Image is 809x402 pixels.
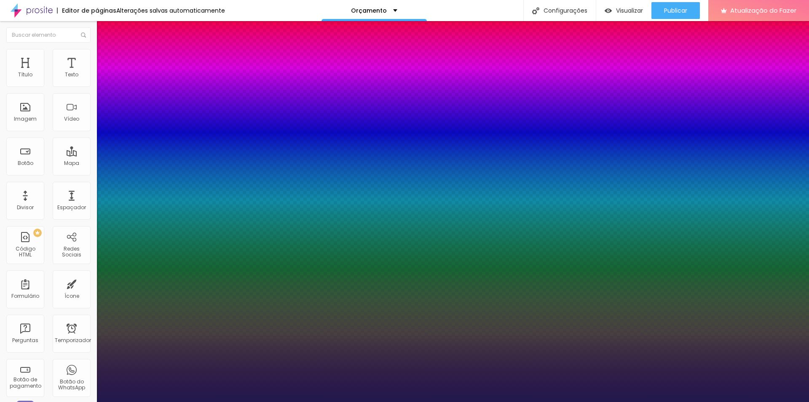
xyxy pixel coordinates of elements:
font: Código HTML [16,245,35,258]
font: Texto [65,71,78,78]
font: Configurações [544,6,587,15]
img: Ícone [532,7,539,14]
font: Espaçador [57,204,86,211]
font: Temporizador [55,337,91,344]
font: Imagem [14,115,37,122]
font: Formulário [11,292,39,299]
font: Botão do WhatsApp [58,378,85,391]
font: Orçamento [351,6,387,15]
font: Botão [18,159,33,167]
input: Buscar elemento [6,27,91,43]
font: Atualização do Fazer [730,6,796,15]
font: Perguntas [12,337,38,344]
font: Alterações salvas automaticamente [116,6,225,15]
font: Redes Sociais [62,245,81,258]
font: Divisor [17,204,34,211]
font: Publicar [664,6,687,15]
font: Mapa [64,159,79,167]
button: Publicar [651,2,700,19]
img: Ícone [81,32,86,38]
font: Ícone [64,292,79,299]
button: Visualizar [596,2,651,19]
font: Editor de páginas [62,6,116,15]
img: view-1.svg [605,7,612,14]
font: Título [18,71,32,78]
font: Visualizar [616,6,643,15]
font: Vídeo [64,115,79,122]
font: Botão de pagamento [10,376,41,389]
